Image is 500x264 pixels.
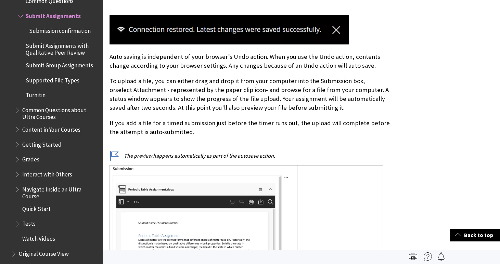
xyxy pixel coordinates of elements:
[424,252,432,261] img: More help
[26,75,79,84] span: Supported File Types
[22,184,98,200] span: Navigate Inside an Ultra Course
[22,218,36,227] span: Tests
[110,152,392,159] p: The preview happens automatically as part of the autosave action
[26,60,93,69] span: Submit Group Assignments
[110,15,349,44] img: Connection restored and progress saved alert
[22,124,80,133] span: Content in Your Courses
[437,252,445,261] img: Follow this page
[22,104,98,120] span: Common Questions about Ultra Courses
[26,90,46,99] span: Turnitin
[409,252,417,261] img: Print
[29,25,91,34] span: Submission confirmation
[26,40,98,56] span: Submit Assignments with Qualitative Peer Review
[450,229,500,241] a: Back to top
[19,248,69,257] span: Original Course View
[22,139,62,148] span: Getting Started
[110,86,389,111] span: select Attachment - represented by the paper clip icon- and browse for a file from your computer....
[110,77,392,113] p: To upload a file, you can either drag and drop it from your computer into the Submission box, or
[110,52,392,70] p: Auto saving is independent of your browser’s Undo action. When you use the Undo action, contents ...
[26,10,81,19] span: Submit Assignments
[22,233,55,242] span: Watch Videos
[110,119,392,146] p: If you add a file for a timed submission just before the timer runs out, the upload will complete...
[22,169,72,178] span: Interact with Others
[22,154,39,163] span: Grades
[274,152,275,159] span: .
[22,203,51,212] span: Quick Start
